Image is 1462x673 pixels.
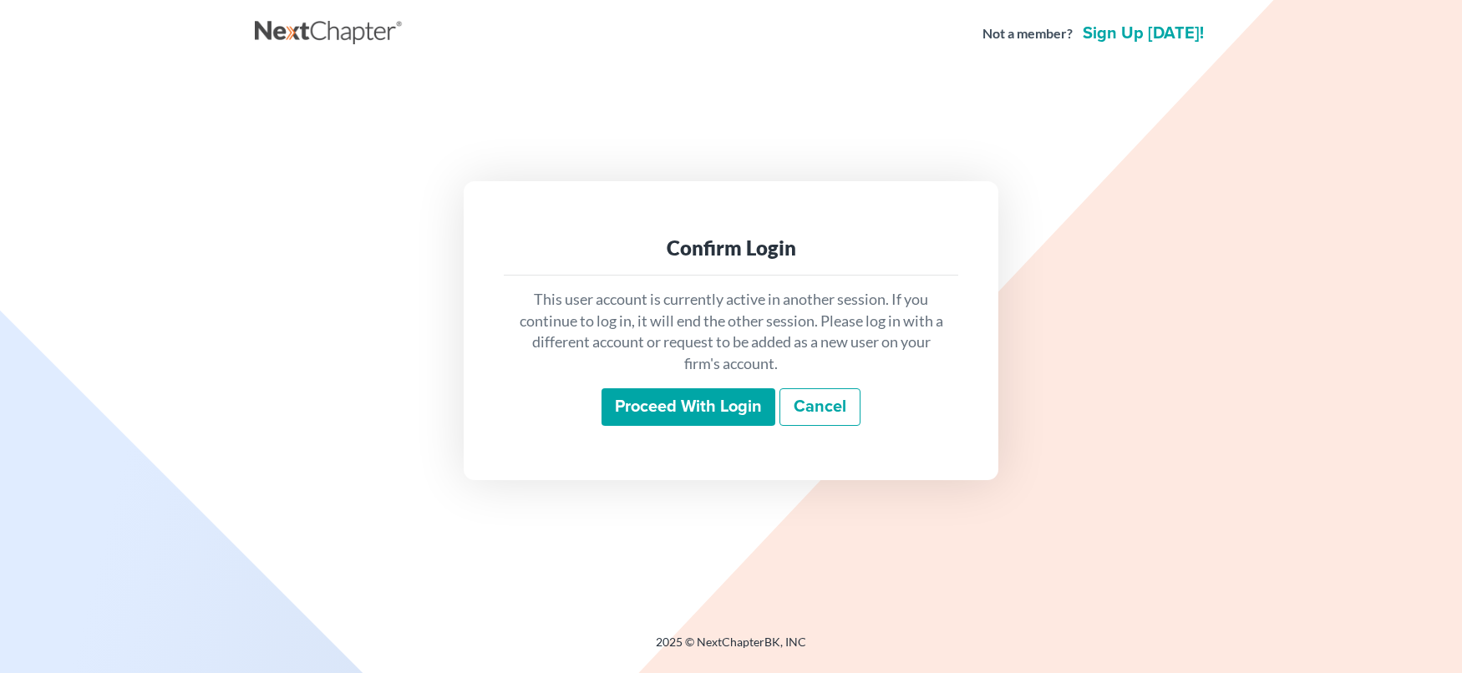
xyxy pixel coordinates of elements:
div: 2025 © NextChapterBK, INC [255,634,1207,664]
a: Sign up [DATE]! [1079,25,1207,42]
a: Cancel [779,388,860,427]
div: Confirm Login [517,235,945,261]
input: Proceed with login [602,388,775,427]
strong: Not a member? [982,24,1073,43]
p: This user account is currently active in another session. If you continue to log in, it will end ... [517,289,945,375]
